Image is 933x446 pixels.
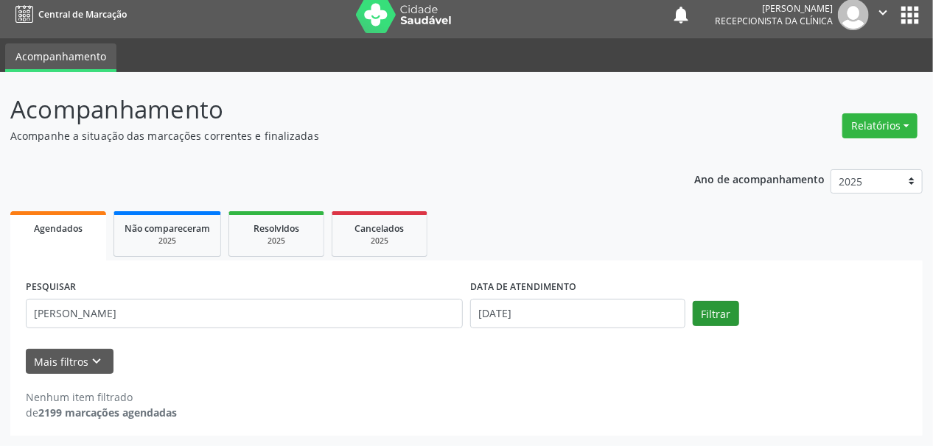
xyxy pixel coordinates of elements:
p: Ano de acompanhamento [695,169,825,188]
button: Relatórios [842,113,918,138]
strong: 2199 marcações agendadas [38,406,177,420]
input: Selecione um intervalo [470,299,685,328]
div: Nenhum item filtrado [26,389,177,405]
p: Acompanhamento [10,91,649,128]
button: Mais filtroskeyboard_arrow_down [26,349,113,375]
button: notifications [671,4,691,25]
label: PESQUISAR [26,276,76,299]
span: Resolvidos [254,222,299,235]
button: apps [897,2,923,28]
span: Recepcionista da clínica [715,15,833,27]
div: 2025 [240,236,313,247]
span: Agendados [34,222,83,235]
a: Acompanhamento [5,43,116,72]
i: keyboard_arrow_down [89,353,105,369]
input: Nome, CNS [26,299,463,328]
div: de [26,405,177,420]
div: 2025 [343,236,416,247]
a: Central de Marcação [10,2,127,26]
span: Não compareceram [125,222,210,235]
label: DATA DE ATENDIMENTO [470,276,576,299]
button: Filtrar [693,301,739,326]
p: Acompanhe a situação das marcações correntes e finalizadas [10,128,649,144]
div: [PERSON_NAME] [715,2,833,15]
i:  [875,4,891,21]
div: 2025 [125,236,210,247]
span: Cancelados [355,222,405,235]
span: Central de Marcação [38,8,127,21]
